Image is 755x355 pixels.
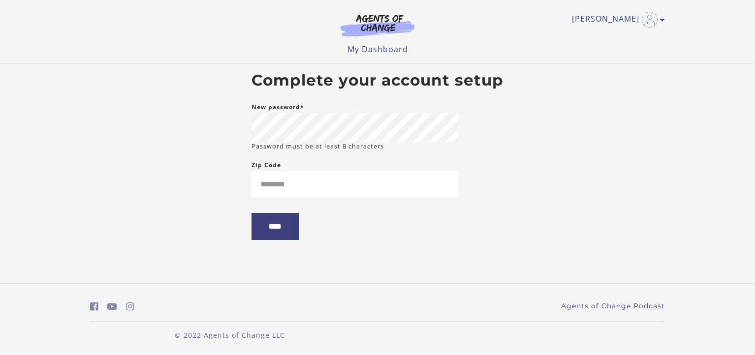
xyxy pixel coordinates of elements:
[252,101,304,113] label: New password*
[90,330,370,340] p: © 2022 Agents of Change LLC
[126,302,134,311] i: https://www.instagram.com/agentsofchangeprep/ (Open in a new window)
[252,71,503,90] h2: Complete your account setup
[561,301,665,311] a: Agents of Change Podcast
[572,12,660,28] a: Toggle menu
[90,302,98,311] i: https://www.facebook.com/groups/aswbtestprep (Open in a new window)
[252,142,384,151] small: Password must be at least 8 characters
[126,299,134,314] a: https://www.instagram.com/agentsofchangeprep/ (Open in a new window)
[347,44,408,55] a: My Dashboard
[90,299,98,314] a: https://www.facebook.com/groups/aswbtestprep (Open in a new window)
[252,159,281,171] label: Zip Code
[107,302,117,311] i: https://www.youtube.com/c/AgentsofChangeTestPrepbyMeaganMitchell (Open in a new window)
[330,14,425,36] img: Agents of Change Logo
[107,299,117,314] a: https://www.youtube.com/c/AgentsofChangeTestPrepbyMeaganMitchell (Open in a new window)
